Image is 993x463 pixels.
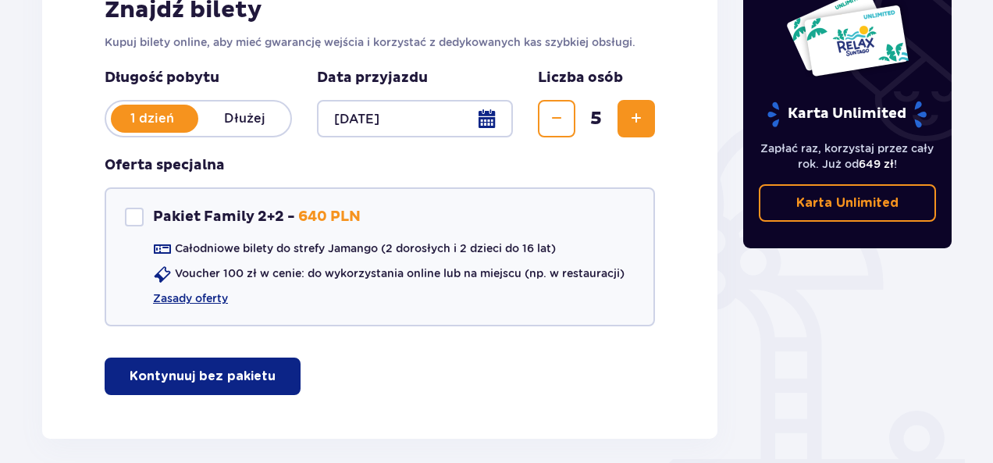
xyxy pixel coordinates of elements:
button: Zwiększ [618,100,655,137]
p: Voucher 100 zł w cenie: do wykorzystania online lub na miejscu (np. w restauracji) [175,265,625,281]
a: Karta Unlimited [759,184,937,222]
p: 640 PLN [298,208,361,226]
span: 649 zł [859,158,894,170]
p: Data przyjazdu [317,69,428,87]
button: Zmniejsz [538,100,575,137]
p: Kupuj bilety online, aby mieć gwarancję wejścia i korzystać z dedykowanych kas szybkiej obsługi. [105,34,655,50]
p: Pakiet Family 2+2 - [153,208,295,226]
span: 5 [578,107,614,130]
p: Karta Unlimited [766,101,928,128]
p: Dłużej [198,110,290,127]
a: Zasady oferty [153,290,228,306]
button: Kontynuuj bez pakietu [105,358,301,395]
p: Liczba osób [538,69,623,87]
h3: Oferta specjalna [105,156,225,175]
p: Kontynuuj bez pakietu [130,368,276,385]
p: 1 dzień [106,110,198,127]
p: Karta Unlimited [796,194,899,212]
p: Długość pobytu [105,69,292,87]
p: Zapłać raz, korzystaj przez cały rok. Już od ! [759,141,937,172]
p: Całodniowe bilety do strefy Jamango (2 dorosłych i 2 dzieci do 16 lat) [175,240,556,256]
